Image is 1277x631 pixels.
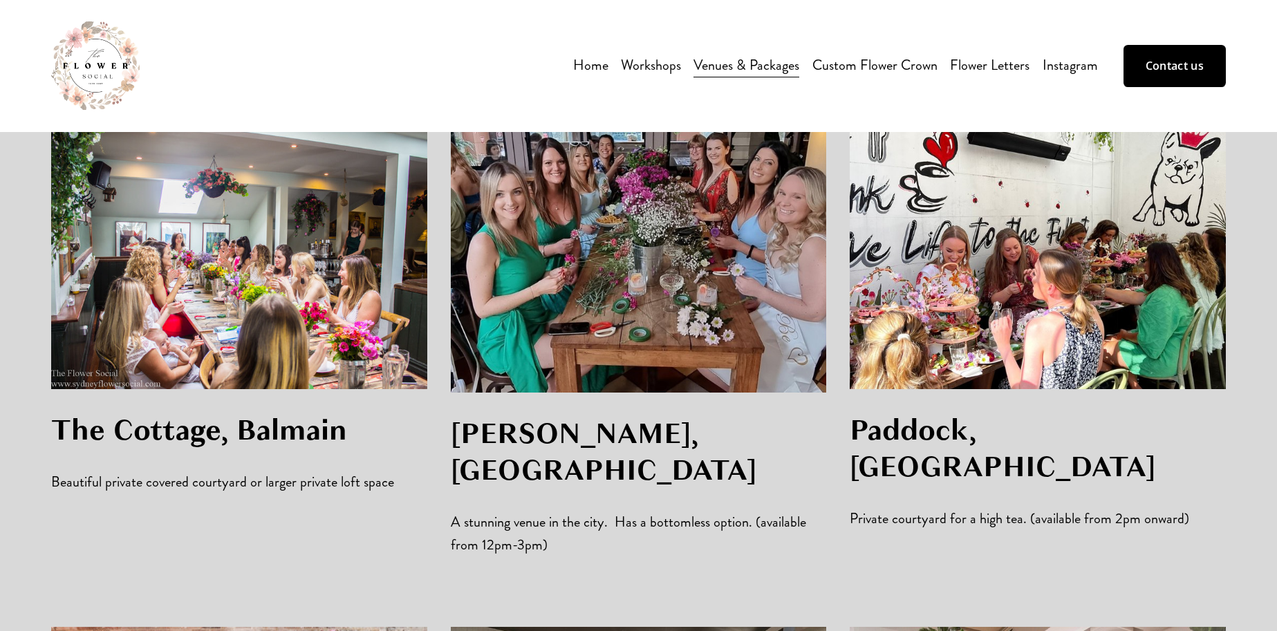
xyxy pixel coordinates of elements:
a: Instagram [1043,53,1098,79]
h3: [PERSON_NAME], [GEOGRAPHIC_DATA] [451,416,827,489]
p: Beautiful private covered courtyard or larger private loft space [51,471,427,494]
a: Home [573,53,608,79]
a: folder dropdown [621,53,681,79]
a: Venues & Packages [693,53,799,79]
h3: The Cottage, Balmain [51,413,427,449]
p: A stunning venue in the city. Has a bottomless option. (available from 12pm-3pm) [451,511,827,556]
img: The Flower Social [51,21,140,110]
h3: Paddock, [GEOGRAPHIC_DATA] [850,413,1226,485]
span: Workshops [621,55,681,77]
a: Contact us [1124,45,1226,86]
a: Flower Letters [950,53,1029,79]
p: Private courtyard for a high tea. (available from 2pm onward) [850,508,1226,531]
a: Custom Flower Crown [812,53,938,79]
